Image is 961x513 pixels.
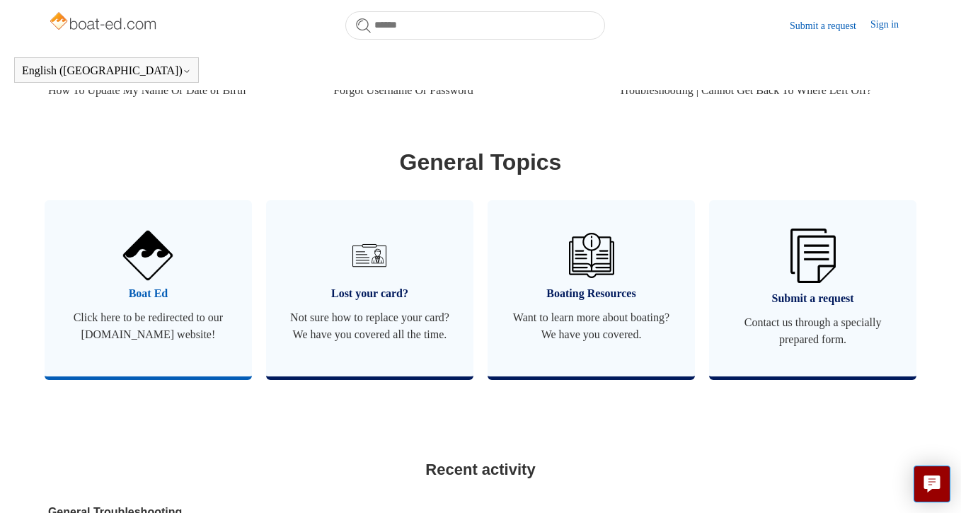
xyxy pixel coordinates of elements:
img: 01HZPCYVT14CG9T703FEE4SFXC [347,233,392,278]
h1: General Topics [48,145,913,179]
span: Click here to be redirected to our [DOMAIN_NAME] website! [66,309,231,343]
a: Boat Ed Click here to be redirected to our [DOMAIN_NAME] website! [45,200,252,376]
span: Submit a request [730,290,895,307]
h2: Recent activity [48,458,913,481]
span: Not sure how to replace your card? We have you covered all the time. [287,309,452,343]
a: Submit a request Contact us through a specially prepared form. [709,200,916,376]
button: English ([GEOGRAPHIC_DATA]) [22,64,191,77]
a: Submit a request [790,18,870,33]
span: Boat Ed [66,285,231,302]
a: How To Update My Name Or Date of Birth [48,71,312,110]
span: Want to learn more about boating? We have you covered. [509,309,674,343]
span: Contact us through a specially prepared form. [730,314,895,348]
img: 01HZPCYVNCVF44JPJQE4DN11EA [123,231,173,280]
img: Boat-Ed Help Center home page [48,8,161,37]
input: Search [345,11,605,40]
a: Lost your card? Not sure how to replace your card? We have you covered all the time. [266,200,473,376]
span: Boating Resources [509,285,674,302]
a: Forgot Username Or Password [333,71,597,110]
a: Sign in [870,17,913,34]
button: Live chat [914,466,950,502]
a: Troubleshooting | Cannot Get Back To Where Left Off? [619,71,904,110]
a: Boating Resources Want to learn more about boating? We have you covered. [488,200,695,376]
img: 01HZPCYVZMCNPYXCC0DPA2R54M [569,233,614,278]
span: Lost your card? [287,285,452,302]
img: 01HZPCYW3NK71669VZTW7XY4G9 [790,229,836,283]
